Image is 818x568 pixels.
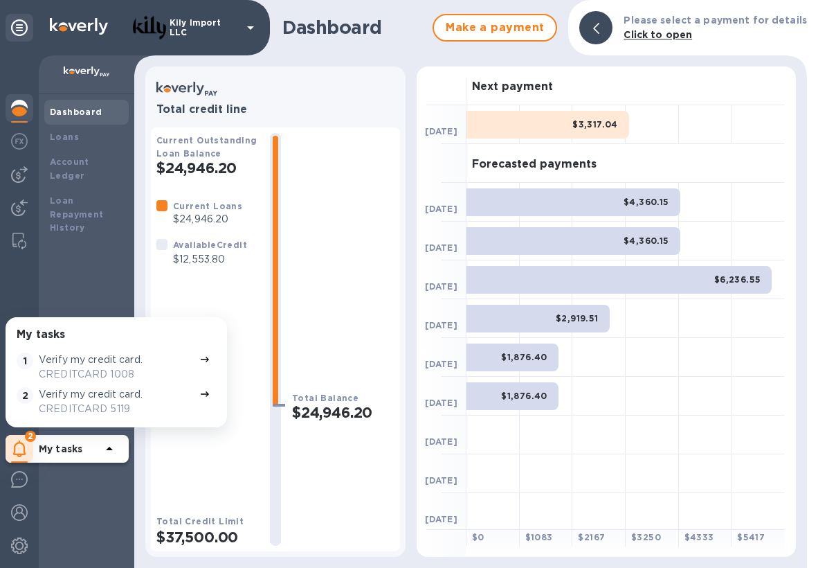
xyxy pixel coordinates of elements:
b: [DATE] [425,126,457,136]
p: $24,946.20 [173,212,242,227]
b: Current Outstanding Loan Balance [156,135,257,159]
p: Kily Import LLC [170,18,239,37]
h2: $37,500.00 [156,529,259,546]
p: CREDITCARD 5119 [39,402,194,416]
b: Total Credit Limit [156,516,244,526]
p: CREDITCARD 1008 [39,367,194,382]
b: Total Balance [292,393,358,403]
b: [DATE] [425,320,457,330]
b: [DATE] [425,204,457,214]
b: Available Credit [173,240,247,250]
b: $ 0 [472,532,484,542]
b: [DATE] [425,436,457,447]
b: [DATE] [425,398,457,408]
b: Dashboard [50,107,102,117]
img: Logo [50,18,108,35]
b: $1,876.40 [501,352,547,362]
b: [DATE] [425,475,457,486]
h2: $24,946.20 [156,159,259,177]
iframe: Chat Widget [508,22,818,568]
b: [DATE] [425,514,457,524]
b: Loans [50,132,79,142]
h2: $24,946.20 [292,404,394,421]
b: Please select a payment for details [624,15,807,26]
b: [DATE] [425,359,457,369]
span: 2 [17,387,33,404]
p: Verify my credit card. [39,387,143,402]
h3: My tasks [17,328,65,341]
h1: Dashboard [282,17,426,39]
p: $12,553.80 [173,252,247,267]
div: Unpin categories [6,14,33,42]
b: [DATE] [425,281,457,292]
button: Make a payment [433,14,557,42]
h3: Total credit line [156,103,394,116]
b: Loan Repayment History [50,195,104,233]
p: Verify my credit card. [39,353,143,367]
b: My tasks [39,443,82,454]
b: Current Loans [173,201,242,211]
h3: Next payment [472,80,553,94]
span: Make a payment [445,19,545,36]
b: Account Ledger [50,157,89,181]
h3: Forecasted payments [472,158,597,171]
img: Foreign exchange [11,133,28,150]
b: [DATE] [425,242,457,253]
span: 2 [25,431,36,442]
span: 1 [17,353,33,369]
b: $1,876.40 [501,391,547,401]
